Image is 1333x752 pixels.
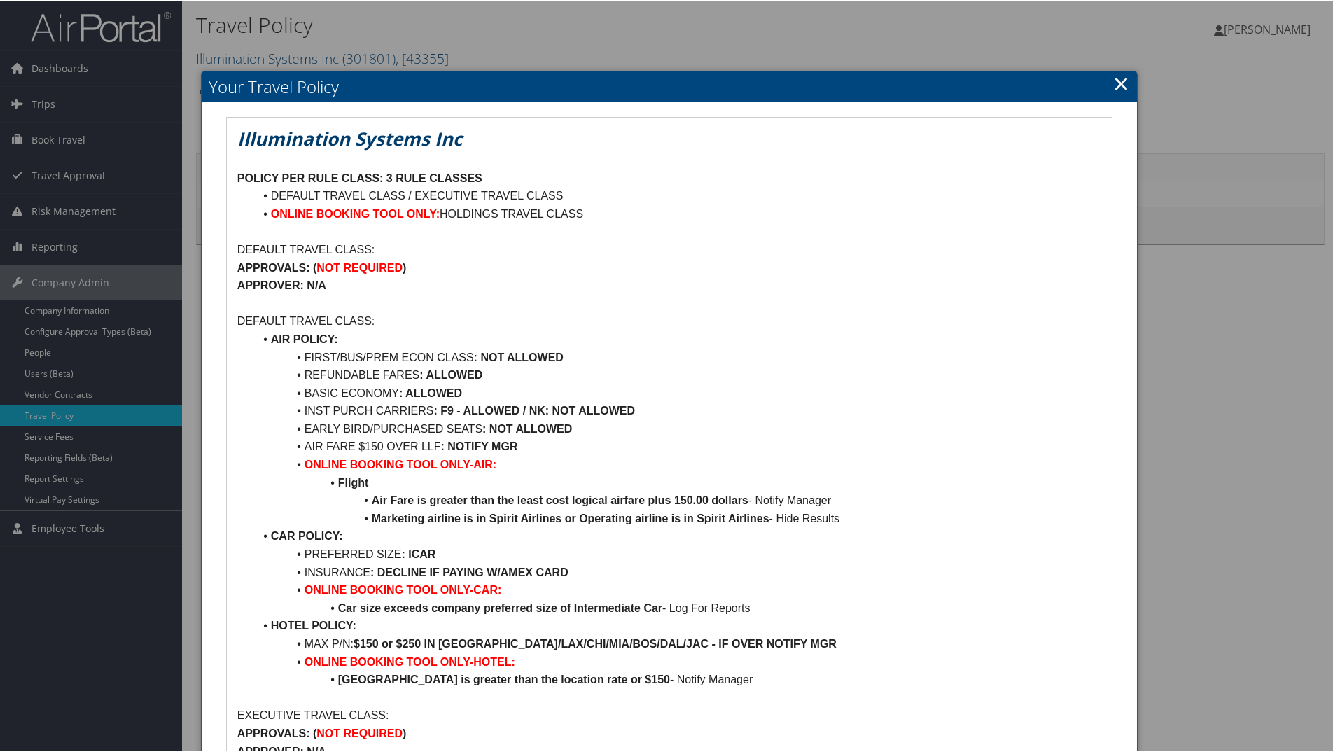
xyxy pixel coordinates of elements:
strong: CAR POLICY: [271,529,343,541]
li: INST PURCH CARRIERS [254,401,1101,419]
p: DEFAULT TRAVEL CLASS: [237,311,1101,329]
li: DEFAULT TRAVEL CLASS / EXECUTIVE TRAVEL CLASS [254,186,1101,204]
li: - Notify Manager [254,669,1101,688]
li: - Log For Reports [254,598,1101,616]
strong: AIR POLICY: [271,332,338,344]
strong: Flight [338,475,369,487]
strong: DECLINE IF PAYING W/AMEX CARD [377,565,568,577]
strong: APPROVER: N/A [237,278,326,290]
li: BASIC ECONOMY [254,383,1101,401]
li: MAX P/N: [254,634,1101,652]
li: - Hide Results [254,508,1101,527]
li: HOLDINGS TRAVEL CLASS [254,204,1101,222]
li: EARLY BIRD/PURCHASED SEATS [254,419,1101,437]
strong: ONLINE BOOKING TOOL ONLY: [271,207,440,218]
strong: ) [403,260,406,272]
li: REFUNDABLE FARES [254,365,1101,383]
strong: ) [403,726,406,738]
strong: $150 or $250 IN [GEOGRAPHIC_DATA]/LAX/CHI/MIA/BOS/DAL/JAC - IF OVER NOTIFY MGR [354,636,837,648]
strong: Marketing airline is in Spirit Airlines or Operating airline is in Spirit Airlines [372,511,769,523]
li: PREFERRED SIZE [254,544,1101,562]
strong: [GEOGRAPHIC_DATA] is greater than the location rate or $150 [338,672,670,684]
strong: : ALLOWED [399,386,462,398]
strong: : NOT ALLOWED [474,350,564,362]
strong: ONLINE BOOKING TOOL ONLY-CAR: [305,583,502,594]
strong: APPROVALS: [237,260,310,272]
strong: ( [313,726,316,738]
li: FIRST/BUS/PREM ECON CLASS [254,347,1101,365]
em: Illumination Systems Inc [237,125,462,150]
strong: Car size exceeds company preferred size of Intermediate Car [338,601,662,613]
strong: APPROVALS: [237,726,310,738]
li: AIR FARE $150 OVER LLF [254,436,1101,454]
strong: NOT REQUIRED [316,726,403,738]
strong: : [370,565,374,577]
li: - Notify Manager [254,490,1101,508]
strong: : NOTIFY MGR [441,439,518,451]
a: Close [1113,68,1129,96]
p: DEFAULT TRAVEL CLASS: [237,239,1101,258]
u: POLICY PER RULE CLASS: 3 RULE CLASSES [237,171,482,183]
h2: Your Travel Policy [202,70,1137,101]
strong: HOTEL POLICY: [271,618,356,630]
strong: Air Fare is greater than the least cost logical airfare plus 150.00 dollars [372,493,748,505]
strong: ONLINE BOOKING TOOL ONLY-HOTEL: [305,655,515,667]
strong: : ALLOWED [419,368,482,380]
li: INSURANCE [254,562,1101,580]
p: EXECUTIVE TRAVEL CLASS: [237,705,1101,723]
strong: NOT REQUIRED [316,260,403,272]
strong: : ICAR [401,547,435,559]
strong: : F9 - ALLOWED / NK: NOT ALLOWED [433,403,635,415]
strong: : NOT ALLOWED [482,422,572,433]
strong: ( [313,260,316,272]
strong: ONLINE BOOKING TOOL ONLY-AIR: [305,457,496,469]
